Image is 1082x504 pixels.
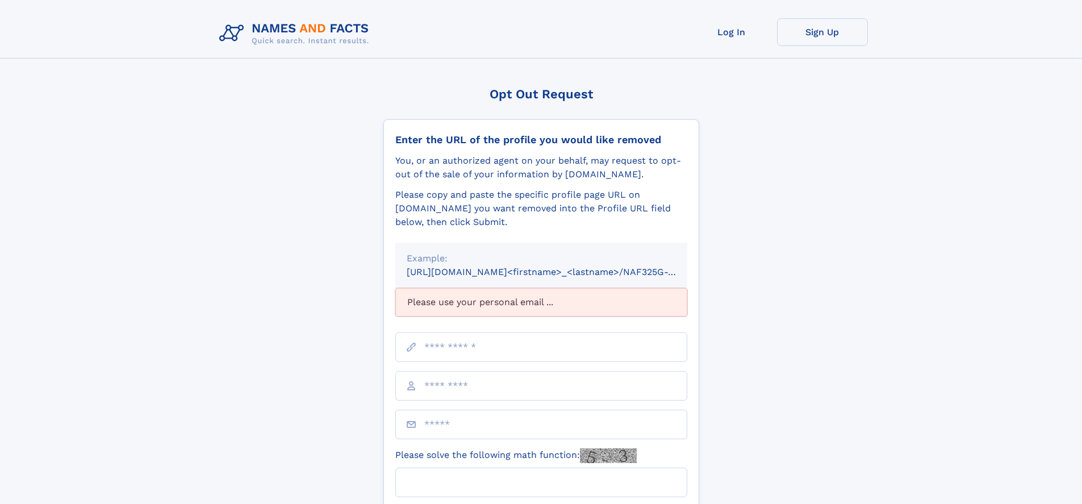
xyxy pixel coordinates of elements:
div: Opt Out Request [383,87,699,101]
a: Sign Up [777,18,868,46]
img: Logo Names and Facts [215,18,378,49]
small: [URL][DOMAIN_NAME]<firstname>_<lastname>/NAF325G-xxxxxxxx [407,266,709,277]
div: You, or an authorized agent on your behalf, may request to opt-out of the sale of your informatio... [395,154,687,181]
label: Please solve the following math function: [395,448,637,463]
div: Please use your personal email ... [395,288,687,316]
div: Please copy and paste the specific profile page URL on [DOMAIN_NAME] you want removed into the Pr... [395,188,687,229]
div: Example: [407,252,676,265]
a: Log In [686,18,777,46]
div: Enter the URL of the profile you would like removed [395,134,687,146]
